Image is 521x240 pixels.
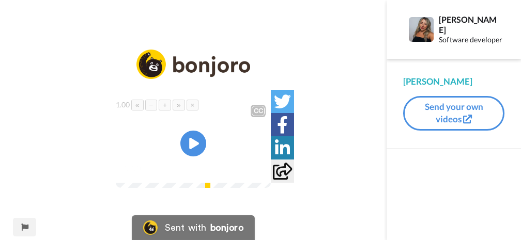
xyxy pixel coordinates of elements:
div: [PERSON_NAME] [439,14,504,34]
a: Bonjoro LogoSent withbonjoro [132,215,255,240]
img: Profile Image [409,17,434,42]
div: Software developer [439,36,504,44]
span: / [143,162,147,174]
div: [PERSON_NAME] [403,75,504,88]
div: Sent with [165,223,206,232]
div: bonjoro [210,223,243,232]
img: logo_full.png [136,50,250,79]
span: 1:24 [149,162,167,174]
span: 0:00 [123,162,141,174]
img: Bonjoro Logo [143,220,158,235]
img: Full screen [251,163,262,173]
button: Send your own videos [403,96,504,131]
div: CC [252,106,265,116]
